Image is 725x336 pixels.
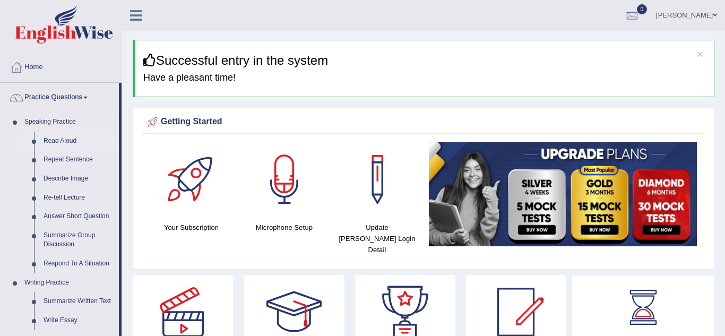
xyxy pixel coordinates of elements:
[143,73,706,83] h4: Have a pleasant time!
[143,54,706,67] h3: Successful entry in the system
[39,292,119,311] a: Summarize Written Text
[39,188,119,208] a: Re-tell Lecture
[336,222,418,255] h4: Update [PERSON_NAME] Login Detail
[39,150,119,169] a: Repeat Sentence
[39,132,119,151] a: Read Aloud
[697,48,703,59] button: ×
[150,222,232,233] h4: Your Subscription
[637,4,648,14] span: 0
[429,142,697,246] img: small5.jpg
[1,53,122,79] a: Home
[20,113,119,132] a: Speaking Practice
[145,114,702,130] div: Getting Started
[39,169,119,188] a: Describe Image
[39,207,119,226] a: Answer Short Question
[20,273,119,292] a: Writing Practice
[39,311,119,330] a: Write Essay
[1,83,119,109] a: Practice Questions
[39,226,119,254] a: Summarize Group Discussion
[243,222,325,233] h4: Microphone Setup
[39,254,119,273] a: Respond To A Situation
